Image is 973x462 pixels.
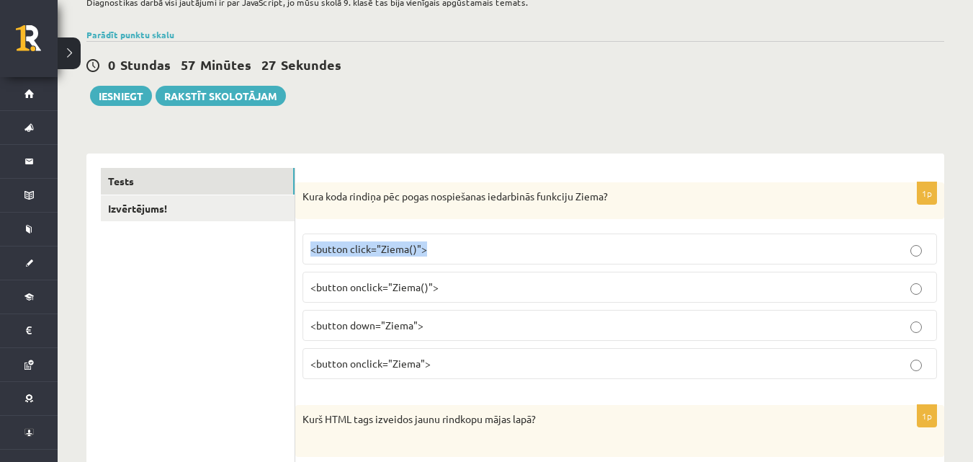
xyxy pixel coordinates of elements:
input: <button onclick="Ziema()"> [910,283,922,295]
p: Kura koda rindiņa pēc pogas nospiešanas iedarbinās funkciju Ziema? [302,190,865,204]
a: Rakstīt skolotājam [156,86,286,106]
a: Tests [101,168,295,195]
p: 1p [917,182,937,205]
span: <button onclick="Ziema"> [310,357,431,370]
input: <button down="Ziema"> [910,321,922,333]
span: <button down="Ziema"> [310,319,423,332]
span: <button onclick="Ziema()"> [310,280,439,293]
span: <button click="Ziema()"> [310,242,427,255]
p: Kurš HTML tags izveidos jaunu rindkopu mājas lapā? [302,412,865,440]
input: <button click="Ziema()"> [910,245,922,257]
span: 57 [181,56,195,73]
a: Rīgas 1. Tālmācības vidusskola [16,25,58,61]
p: 1p [917,404,937,427]
input: <button onclick="Ziema"> [910,360,922,371]
a: Izvērtējums! [101,195,295,222]
span: 0 [108,56,115,73]
a: Parādīt punktu skalu [86,29,174,40]
span: Stundas [120,56,171,73]
span: Sekundes [281,56,341,73]
button: Iesniegt [90,86,152,106]
span: Minūtes [200,56,251,73]
span: 27 [261,56,276,73]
